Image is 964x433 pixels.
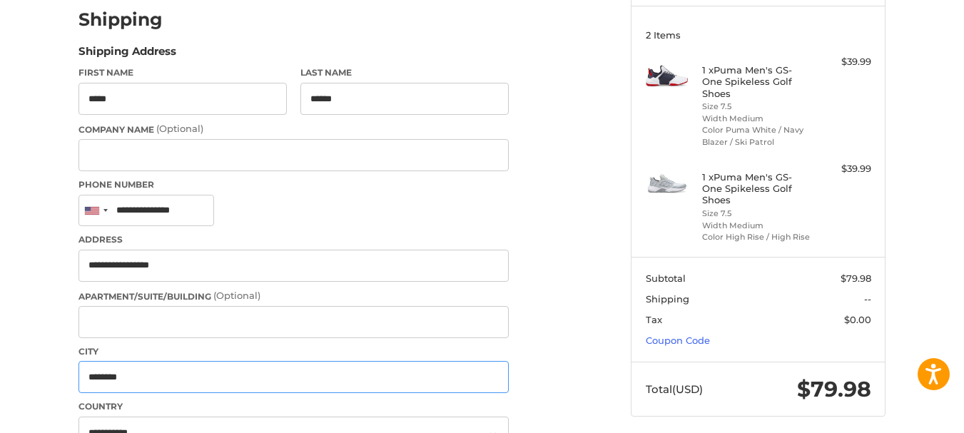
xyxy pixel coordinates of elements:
label: Company Name [78,122,509,136]
span: Subtotal [646,272,686,284]
label: Apartment/Suite/Building [78,289,509,303]
span: Tax [646,314,662,325]
li: Color High Rise / High Rise [702,231,811,243]
label: Country [78,400,509,413]
label: Last Name [300,66,509,79]
div: $39.99 [815,55,871,69]
label: City [78,345,509,358]
span: Shipping [646,293,689,305]
li: Color Puma White / Navy Blazer / Ski Patrol [702,124,811,148]
span: -- [864,293,871,305]
li: Width Medium [702,113,811,125]
div: $39.99 [815,162,871,176]
h3: 2 Items [646,29,871,41]
h4: 1 x Puma Men's GS-One Spikeless Golf Shoes [702,171,811,206]
li: Size 7.5 [702,208,811,220]
small: (Optional) [156,123,203,134]
li: Size 7.5 [702,101,811,113]
label: Address [78,233,509,246]
li: Width Medium [702,220,811,232]
label: First Name [78,66,287,79]
h4: 1 x Puma Men's GS-One Spikeless Golf Shoes [702,64,811,99]
h2: Shipping [78,9,163,31]
span: $79.98 [841,272,871,284]
span: $0.00 [844,314,871,325]
small: (Optional) [213,290,260,301]
label: Phone Number [78,178,509,191]
div: United States: +1 [79,195,112,226]
legend: Shipping Address [78,44,176,66]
